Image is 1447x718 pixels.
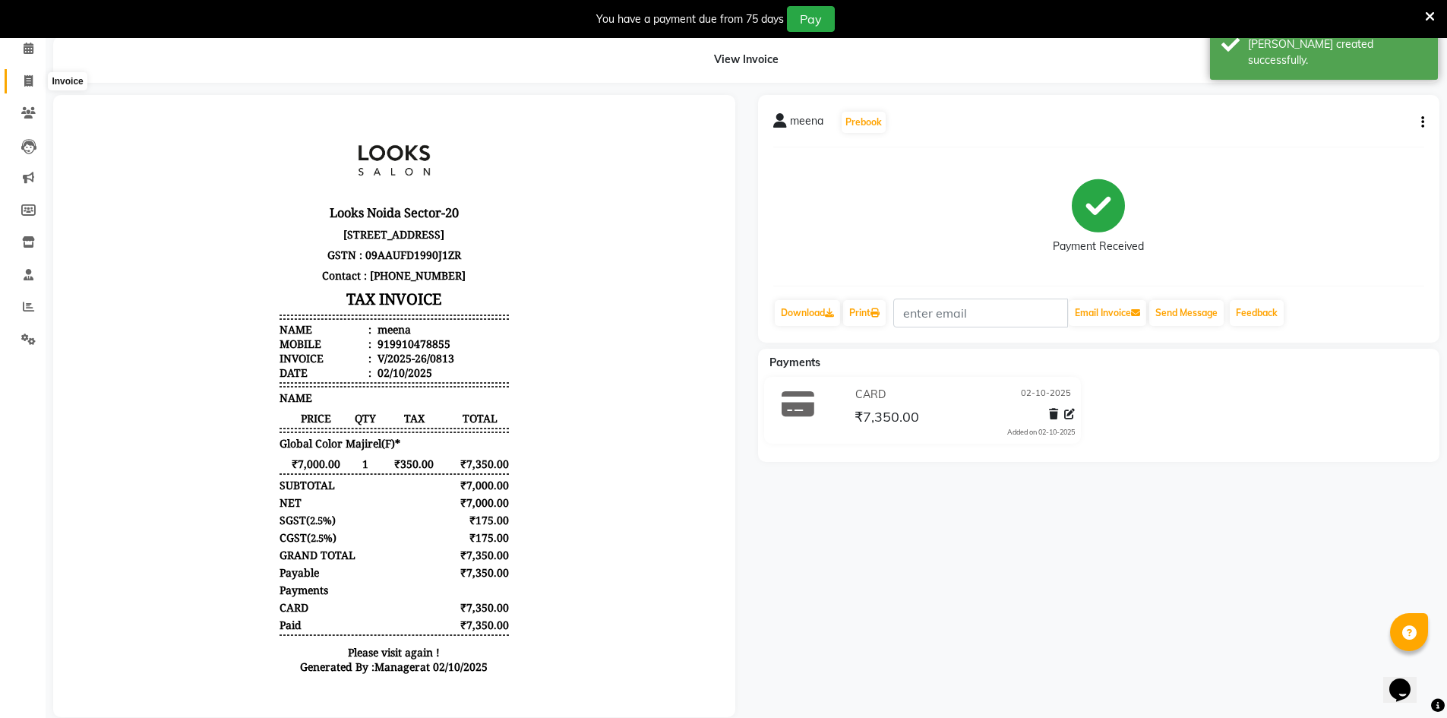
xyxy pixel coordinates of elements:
span: 1 [285,346,309,361]
div: Added on 02-10-2025 [1007,427,1075,438]
div: Name [211,212,303,226]
div: ₹7,350.00 [381,455,441,470]
span: Payments [769,356,820,369]
a: Download [775,300,840,326]
div: Invoice [211,241,303,255]
button: Email Invoice [1069,300,1146,326]
div: You have a payment due from 75 days [596,11,784,27]
div: Paid [211,508,233,522]
div: Payable [211,455,251,470]
div: ₹175.00 [381,403,441,417]
div: ₹7,350.00 [381,438,441,452]
h3: Looks Noida Sector-20 [211,91,441,114]
div: 919910478855 [306,226,382,241]
div: Generated By : at 02/10/2025 [211,549,441,564]
div: Payments [211,473,260,487]
div: SUBTOTAL [211,368,267,382]
p: Please visit again ! [211,535,441,549]
div: V/2025-26/0813 [306,241,386,255]
div: 02/10/2025 [306,255,364,270]
div: View Invoice [53,36,1439,83]
span: CARD [855,387,886,403]
div: GRAND TOTAL [211,438,287,452]
button: Pay [787,6,835,32]
p: [STREET_ADDRESS] [211,114,441,134]
span: : [300,241,303,255]
div: Mobile [211,226,303,241]
div: ₹7,000.00 [381,385,441,400]
span: ₹7,350.00 [855,408,919,429]
div: ( ) [211,403,267,417]
input: enter email [893,299,1068,327]
div: ₹175.00 [381,420,441,435]
span: meena [790,113,823,134]
a: Feedback [1230,300,1284,326]
span: : [300,255,303,270]
a: Print [843,300,886,326]
div: Date [211,255,303,270]
span: CGST [211,420,239,435]
span: Manager [306,549,352,564]
button: Prebook [842,112,886,133]
span: 2.5% [242,421,264,435]
span: ₹7,000.00 [211,346,285,361]
span: Global Color Majirel(F)* [211,326,332,340]
p: Contact : [PHONE_NUMBER] [211,155,441,176]
div: meena [306,212,343,226]
span: QTY [285,301,309,315]
div: ₹7,000.00 [381,368,441,382]
div: Invoice [48,72,87,90]
div: ₹7,350.00 [381,490,441,504]
span: SGST [211,403,238,417]
button: Send Message [1149,300,1224,326]
span: 02-10-2025 [1021,387,1071,403]
span: : [300,212,303,226]
span: : [300,226,303,241]
div: ₹7,350.00 [381,508,441,522]
img: file_1752926711341.jpg [269,12,383,88]
div: NET [211,385,233,400]
span: ₹7,350.00 [383,346,441,361]
span: 2.5% [242,403,264,417]
div: Bill created successfully. [1248,36,1426,68]
iframe: chat widget [1383,657,1432,703]
span: ₹350.00 [309,346,383,361]
span: NAME [211,280,244,295]
span: TOTAL [383,301,441,315]
span: PRICE [211,301,285,315]
span: TAX [309,301,383,315]
h3: TAX INVOICE [211,176,441,202]
div: ( ) [211,420,268,435]
span: CARD [211,490,240,504]
div: Payment Received [1053,239,1144,255]
p: GSTN : 09AAUFD1990J1ZR [211,134,441,155]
